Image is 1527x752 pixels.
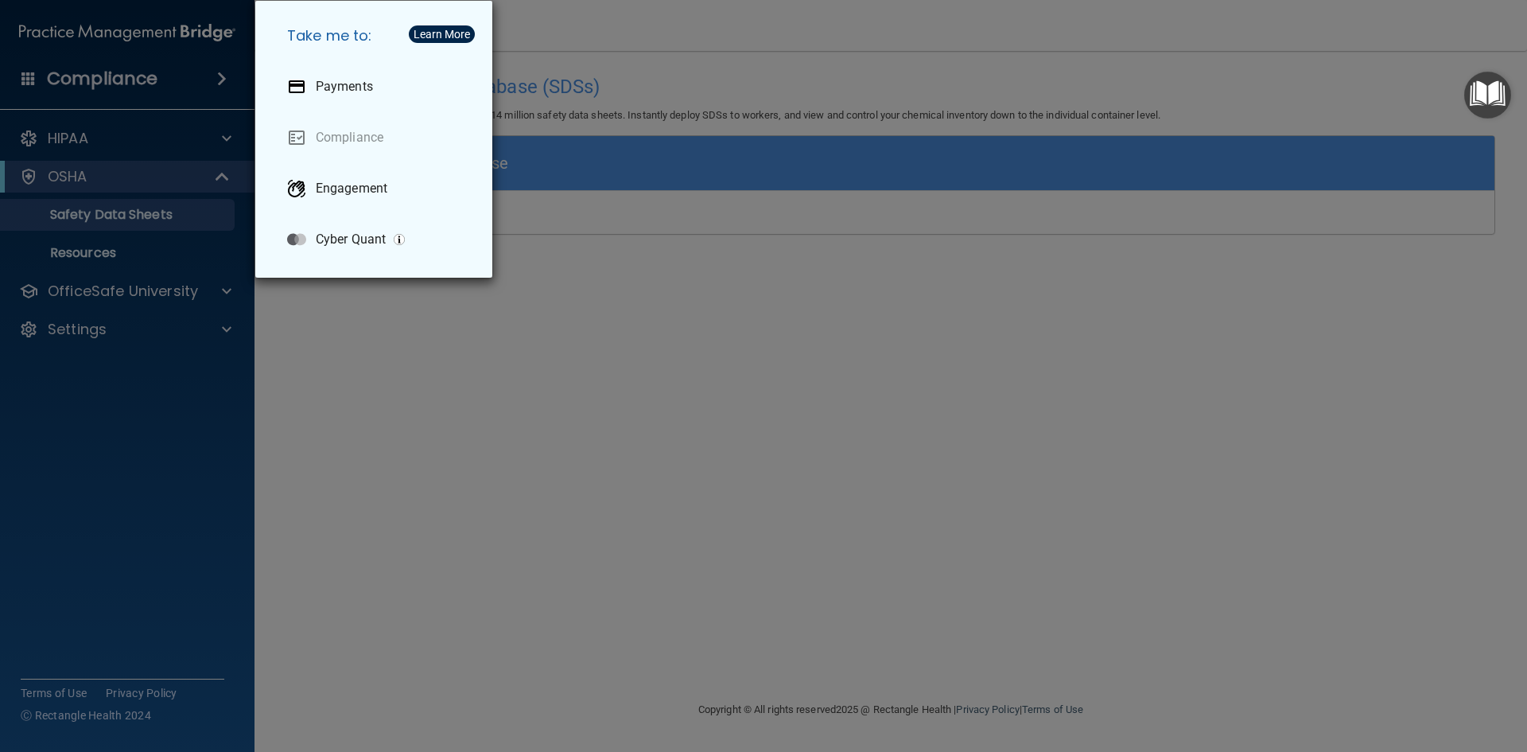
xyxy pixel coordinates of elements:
p: Cyber Quant [316,232,386,247]
iframe: Drift Widget Chat Controller [1252,639,1508,703]
p: Engagement [316,181,387,197]
h5: Take me to: [274,14,480,58]
a: Cyber Quant [274,217,480,262]
div: Learn More [414,29,470,40]
a: Payments [274,64,480,109]
button: Learn More [409,25,475,43]
p: Payments [316,79,373,95]
button: Open Resource Center [1464,72,1511,119]
a: Engagement [274,166,480,211]
a: Compliance [274,115,480,160]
